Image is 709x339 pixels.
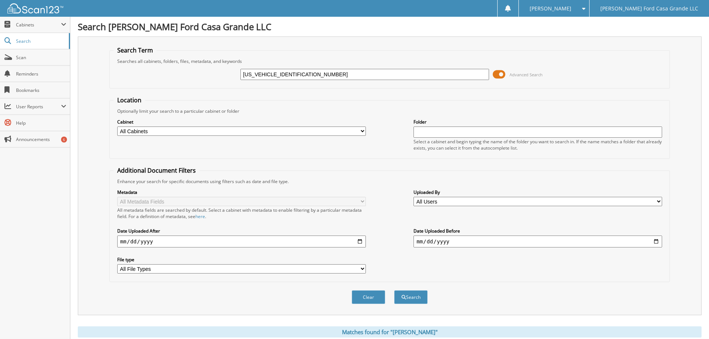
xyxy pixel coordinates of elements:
[413,189,662,195] label: Uploaded By
[16,38,65,44] span: Search
[510,72,543,77] span: Advanced Search
[114,178,666,185] div: Enhance your search for specific documents using filters such as date and file type.
[117,189,366,195] label: Metadata
[413,236,662,247] input: end
[672,303,709,339] iframe: Chat Widget
[16,71,66,77] span: Reminders
[78,326,702,338] div: Matches found for "[PERSON_NAME]"
[16,22,61,28] span: Cabinets
[195,213,205,220] a: here
[117,119,366,125] label: Cabinet
[114,108,666,114] div: Optionally limit your search to a particular cabinet or folder
[117,236,366,247] input: start
[413,119,662,125] label: Folder
[413,228,662,234] label: Date Uploaded Before
[16,54,66,61] span: Scan
[114,46,157,54] legend: Search Term
[16,120,66,126] span: Help
[352,290,385,304] button: Clear
[16,103,61,110] span: User Reports
[114,96,145,104] legend: Location
[117,228,366,234] label: Date Uploaded After
[78,20,702,33] h1: Search [PERSON_NAME] Ford Casa Grande LLC
[16,87,66,93] span: Bookmarks
[600,6,698,11] span: [PERSON_NAME] Ford Casa Grande LLC
[114,58,666,64] div: Searches all cabinets, folders, files, metadata, and keywords
[117,256,366,263] label: File type
[413,138,662,151] div: Select a cabinet and begin typing the name of the folder you want to search in. If the name match...
[114,166,199,175] legend: Additional Document Filters
[7,3,63,13] img: scan123-logo-white.svg
[394,290,428,304] button: Search
[530,6,571,11] span: [PERSON_NAME]
[16,136,66,143] span: Announcements
[61,137,67,143] div: 6
[117,207,366,220] div: All metadata fields are searched by default. Select a cabinet with metadata to enable filtering b...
